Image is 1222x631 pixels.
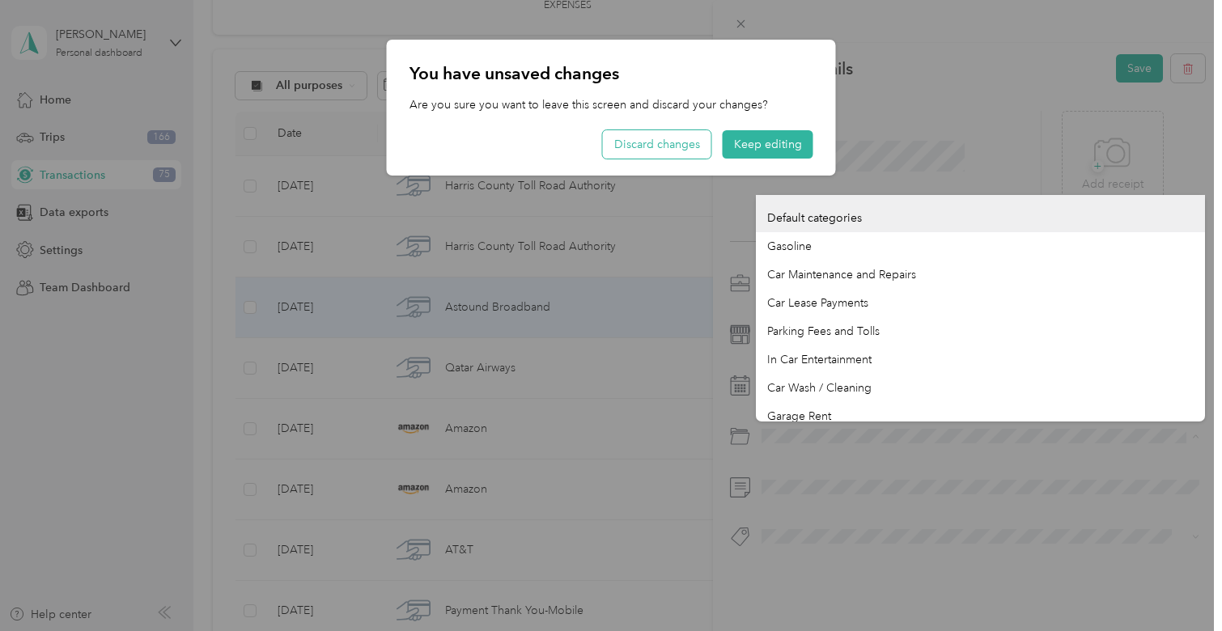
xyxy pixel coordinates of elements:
[767,381,872,395] span: Car Wash / Cleaning
[767,296,868,310] span: Car Lease Payments
[767,324,880,338] span: Parking Fees and Tolls
[1131,540,1222,631] iframe: Everlance-gr Chat Button Frame
[723,130,813,159] button: Keep editing
[767,353,872,366] span: In Car Entertainment
[767,210,1194,227] div: Default categories
[409,96,813,113] p: Are you sure you want to leave this screen and discard your changes?
[603,130,711,159] button: Discard changes
[767,268,916,282] span: Car Maintenance and Repairs
[767,239,812,253] span: Gasoline
[409,62,813,85] p: You have unsaved changes
[767,409,831,423] span: Garage Rent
